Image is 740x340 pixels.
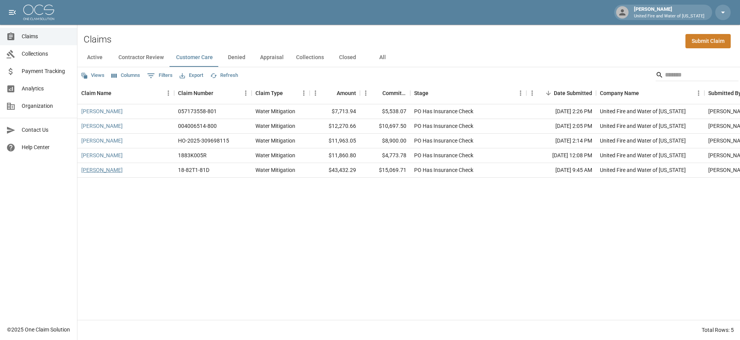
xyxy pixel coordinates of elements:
button: Menu [526,87,538,99]
div: [DATE] 2:14 PM [526,134,596,148]
h2: Claims [84,34,111,45]
a: [PERSON_NAME] [81,122,123,130]
img: ocs-logo-white-transparent.png [23,5,54,20]
a: [PERSON_NAME] [81,137,123,144]
span: Help Center [22,143,71,151]
div: Stage [410,82,526,104]
div: $8,900.00 [360,134,410,148]
span: Payment Tracking [22,67,71,75]
div: Claim Name [77,82,174,104]
button: Sort [639,88,650,99]
div: PO Has Insurance Check [414,151,473,159]
button: Menu [515,87,526,99]
div: [DATE] 2:26 PM [526,104,596,119]
div: United Fire and Water of Louisiana [600,107,686,115]
div: © 2025 One Claim Solution [7,326,70,333]
span: Contact Us [22,126,71,134]
div: Water Mitigation [255,137,295,144]
div: Stage [414,82,428,104]
div: $43,432.29 [310,163,360,178]
div: United Fire and Water of Louisiana [600,137,686,144]
div: $11,860.80 [310,148,360,163]
button: Active [77,48,112,67]
button: Menu [693,87,704,99]
div: PO Has Insurance Check [414,107,473,115]
button: Show filters [145,70,175,82]
div: 004006514-800 [178,122,217,130]
div: United Fire and Water of Louisiana [600,151,686,159]
div: United Fire and Water of Louisiana [600,166,686,174]
span: Organization [22,102,71,110]
div: [DATE] 9:45 AM [526,163,596,178]
div: dynamic tabs [77,48,740,67]
button: Denied [219,48,254,67]
div: $10,697.50 [360,119,410,134]
button: Views [79,70,106,82]
div: Amount [310,82,360,104]
div: Date Submitted [554,82,592,104]
a: [PERSON_NAME] [81,151,123,159]
div: $7,713.94 [310,104,360,119]
div: PO Has Insurance Check [414,137,473,144]
div: Claim Type [252,82,310,104]
span: Claims [22,32,71,41]
div: Amount [337,82,356,104]
div: Water Mitigation [255,107,295,115]
button: Collections [290,48,330,67]
button: Menu [163,87,174,99]
a: [PERSON_NAME] [81,107,123,115]
button: Menu [298,87,310,99]
button: Sort [326,88,337,99]
button: Sort [111,88,122,99]
button: Sort [543,88,554,99]
div: [DATE] 12:08 PM [526,148,596,163]
div: United Fire and Water of Louisiana [600,122,686,130]
div: [PERSON_NAME] [631,5,707,19]
div: Total Rows: 5 [702,326,734,334]
div: 1883K005R [178,151,207,159]
div: 057173558-801 [178,107,217,115]
a: [PERSON_NAME] [81,166,123,174]
button: Export [178,70,205,82]
div: $11,963.05 [310,134,360,148]
div: Company Name [600,82,639,104]
div: [DATE] 2:05 PM [526,119,596,134]
button: Menu [360,87,372,99]
p: United Fire and Water of [US_STATE] [634,13,704,20]
div: $12,270.66 [310,119,360,134]
div: Water Mitigation [255,151,295,159]
button: Contractor Review [112,48,170,67]
div: 18-82T1-81D [178,166,209,174]
div: Committed Amount [382,82,406,104]
div: Water Mitigation [255,166,295,174]
button: Appraisal [254,48,290,67]
button: All [365,48,400,67]
div: Committed Amount [360,82,410,104]
button: Refresh [208,70,240,82]
div: Water Mitigation [255,122,295,130]
button: Menu [240,87,252,99]
button: Customer Care [170,48,219,67]
button: Closed [330,48,365,67]
div: $5,538.07 [360,104,410,119]
div: Date Submitted [526,82,596,104]
div: PO Has Insurance Check [414,166,473,174]
button: Sort [372,88,382,99]
div: Company Name [596,82,704,104]
div: Claim Number [174,82,252,104]
div: $15,069.71 [360,163,410,178]
div: Claim Number [178,82,213,104]
span: Collections [22,50,71,58]
div: Search [656,69,738,83]
button: Sort [428,88,439,99]
button: Sort [213,88,224,99]
div: Claim Type [255,82,283,104]
div: $4,773.78 [360,148,410,163]
div: PO Has Insurance Check [414,122,473,130]
button: open drawer [5,5,20,20]
a: Submit Claim [685,34,731,48]
div: HO-2025-309698115 [178,137,229,144]
button: Select columns [110,70,142,82]
span: Analytics [22,85,71,93]
button: Menu [310,87,321,99]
